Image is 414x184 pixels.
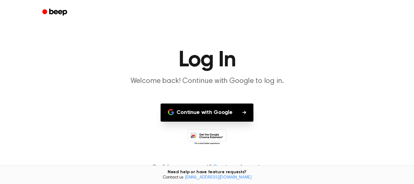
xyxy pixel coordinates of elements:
[38,6,73,18] a: Beep
[4,175,410,181] span: Contact us
[161,104,253,122] button: Continue with Google
[89,76,325,86] p: Welcome back! Continue with Google to log in.
[7,163,407,171] p: Don't have an account?
[213,163,260,171] a: Create an Account
[50,49,364,71] h1: Log In
[185,175,252,180] a: [EMAIL_ADDRESS][DOMAIN_NAME]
